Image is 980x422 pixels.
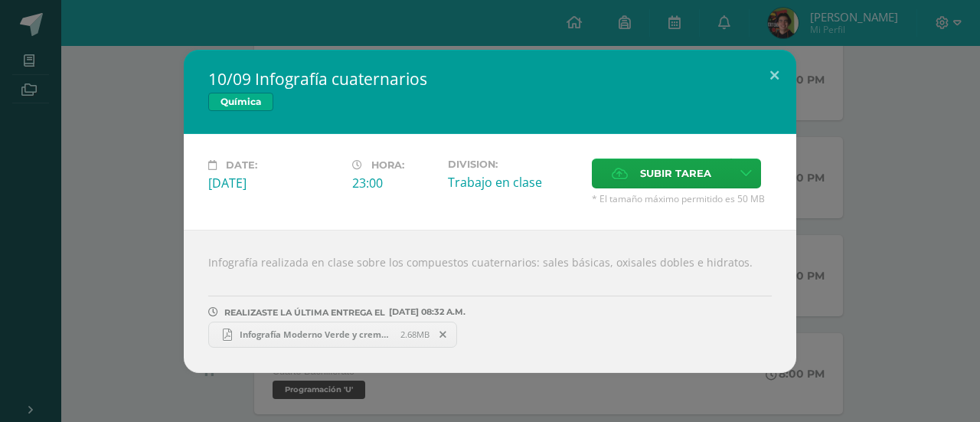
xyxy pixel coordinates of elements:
div: Infografía realizada en clase sobre los compuestos cuaternarios: sales básicas, oxisales dobles e... [184,230,796,373]
button: Close (Esc) [753,50,796,102]
span: * El tamaño máximo permitido es 50 MB [592,192,772,205]
span: Química [208,93,273,111]
label: Division: [448,159,580,170]
div: Trabajo en clase [448,174,580,191]
span: Subir tarea [640,159,711,188]
span: Date: [226,159,257,171]
span: Infografía Moderno Verde y crema.pdf [232,329,400,340]
span: Remover entrega [430,326,456,343]
a: Infografía Moderno Verde y crema.pdf 2.68MB [208,322,457,348]
span: REALIZASTE LA ÚLTIMA ENTREGA EL [224,307,385,318]
span: 2.68MB [400,329,430,340]
div: 23:00 [352,175,436,191]
span: Hora: [371,159,404,171]
h2: 10/09 Infografía cuaternarios [208,68,772,90]
div: [DATE] [208,175,340,191]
